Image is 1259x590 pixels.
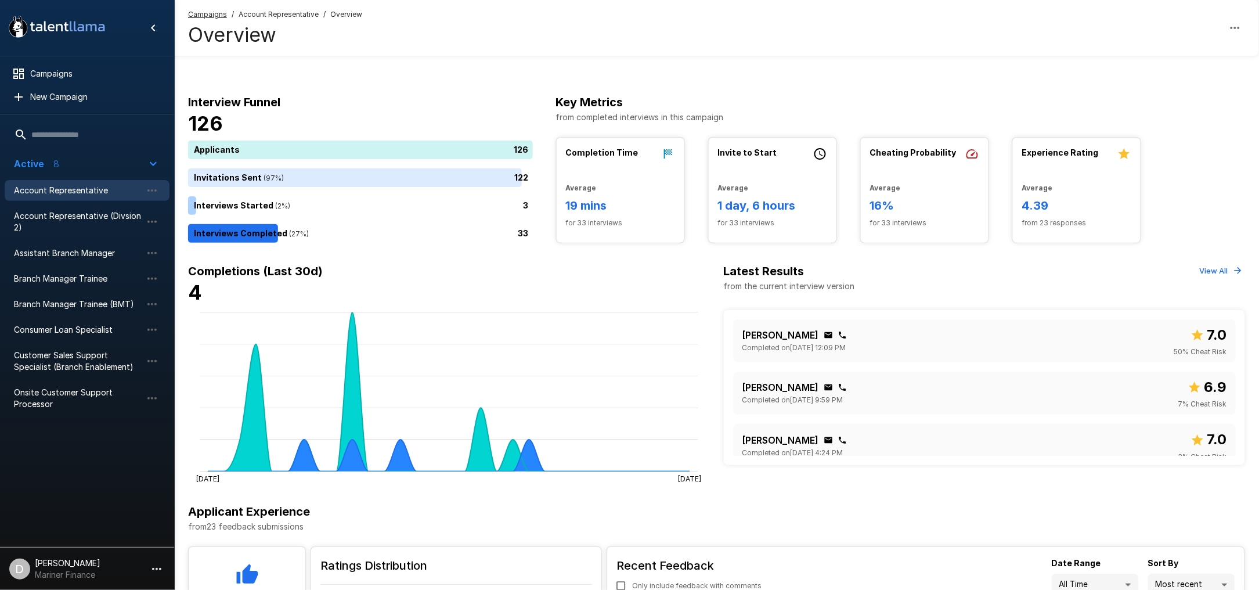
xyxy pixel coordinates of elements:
[742,342,846,354] span: Completed on [DATE] 12:09 PM
[616,556,771,575] h6: Recent Feedback
[1178,398,1226,410] span: 7 % Cheat Risk
[724,264,805,278] b: Latest Results
[718,217,827,229] span: for 33 interviews
[718,196,827,215] h6: 1 day, 6 hours
[870,217,979,229] span: for 33 interviews
[824,330,833,340] div: Click to copy
[838,436,847,445] div: Click to copy
[188,111,223,135] b: 126
[718,184,749,192] b: Average
[188,280,202,304] b: 4
[824,436,833,445] div: Click to copy
[1191,324,1226,346] span: Overall score out of 10
[1022,217,1131,229] span: from 23 responses
[1174,346,1226,358] span: 50 % Cheat Risk
[724,280,855,292] p: from the current interview version
[320,556,592,575] h6: Ratings Distribution
[718,147,777,157] b: Invite to Start
[566,184,597,192] b: Average
[1204,379,1226,395] b: 6.9
[556,111,1245,123] p: from completed interviews in this campaign
[870,196,979,215] h6: 16%
[1022,184,1053,192] b: Average
[870,184,901,192] b: Average
[742,328,819,342] p: [PERSON_NAME]
[518,228,529,240] p: 33
[1148,558,1179,568] b: Sort By
[838,330,847,340] div: Click to copy
[188,95,280,109] b: Interview Funnel
[1188,376,1226,398] span: Overall score out of 10
[188,264,323,278] b: Completions (Last 30d)
[1207,431,1226,448] b: 7.0
[1197,262,1245,280] button: View All
[188,23,362,47] h4: Overview
[1207,326,1226,343] b: 7.0
[188,505,310,519] b: Applicant Experience
[515,172,529,184] p: 122
[524,200,529,212] p: 3
[824,383,833,392] div: Click to copy
[1022,147,1099,157] b: Experience Rating
[870,147,957,157] b: Cheating Probability
[742,394,843,406] span: Completed on [DATE] 9:59 PM
[566,196,675,215] h6: 19 mins
[742,447,843,459] span: Completed on [DATE] 4:24 PM
[566,217,675,229] span: for 33 interviews
[566,147,638,157] b: Completion Time
[556,95,623,109] b: Key Metrics
[838,383,847,392] div: Click to copy
[742,433,819,447] p: [PERSON_NAME]
[514,144,529,156] p: 126
[742,380,819,394] p: [PERSON_NAME]
[1191,429,1226,451] span: Overall score out of 10
[188,521,1245,533] p: from 23 feedback submissions
[678,474,701,483] tspan: [DATE]
[196,474,219,483] tspan: [DATE]
[1052,558,1101,568] b: Date Range
[1178,451,1226,463] span: 3 % Cheat Risk
[1022,196,1131,215] h6: 4.39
